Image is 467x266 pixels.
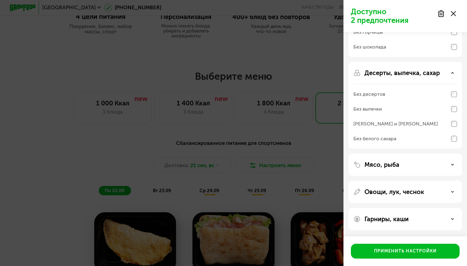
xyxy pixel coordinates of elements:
[364,69,440,77] p: Десерты, выпечка, сахар
[374,248,437,254] div: Применить настройки
[353,43,386,51] div: Без шоколада
[353,105,382,113] div: Без выпечки
[353,91,385,98] div: Без десертов
[351,244,460,259] button: Применить настройки
[353,135,396,142] div: Без белого сахара
[364,188,424,196] p: Овощи, лук, чеснок
[364,215,409,223] p: Гарниры, каши
[353,28,383,36] div: Без горчицы
[353,120,438,128] div: [PERSON_NAME] и [PERSON_NAME]
[351,7,434,25] p: Доступно 2 предпочтения
[364,161,399,168] p: Мясо, рыба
